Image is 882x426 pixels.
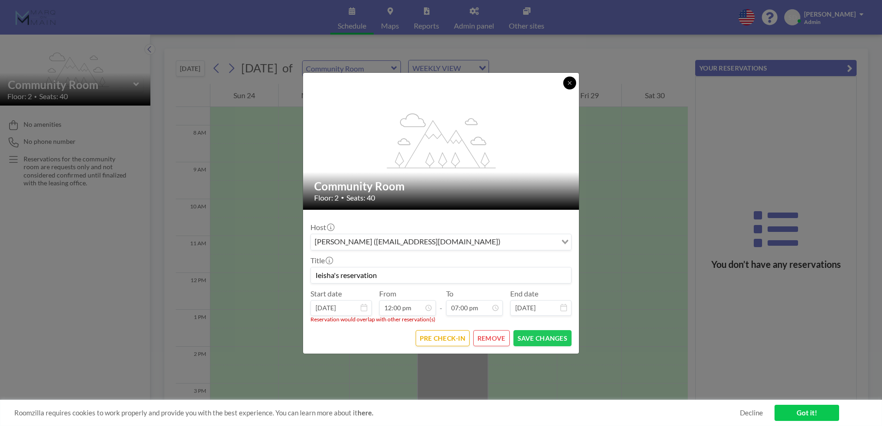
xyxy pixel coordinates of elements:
label: Title [310,256,332,265]
label: From [379,289,396,298]
label: End date [510,289,538,298]
a: Got it! [775,405,839,421]
span: Roomzilla requires cookies to work properly and provide you with the best experience. You can lea... [14,408,740,417]
li: Reservation would overlap with other reservation(s) [310,316,572,323]
label: Host [310,223,334,232]
span: [PERSON_NAME] ([EMAIL_ADDRESS][DOMAIN_NAME]) [313,236,502,248]
span: - [440,292,442,313]
input: (No title) [311,267,571,283]
label: To [446,289,453,298]
button: SAVE CHANGES [513,330,572,346]
label: Start date [310,289,342,298]
button: PRE CHECK-IN [416,330,470,346]
a: here. [358,408,373,417]
span: • [341,194,344,201]
g: flex-grow: 1.2; [387,112,496,168]
h2: Community Room [314,179,569,193]
button: REMOVE [473,330,510,346]
a: Decline [740,408,763,417]
span: Seats: 40 [346,193,375,202]
input: Search for option [503,236,556,248]
span: Floor: 2 [314,193,339,202]
div: Search for option [311,234,571,250]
